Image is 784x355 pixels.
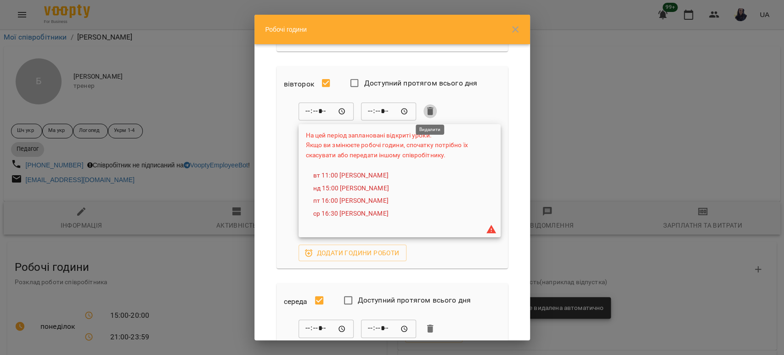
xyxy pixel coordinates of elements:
button: Додати години роботи [299,245,407,261]
a: ср 16:30 [PERSON_NAME] [313,209,389,218]
div: Від [299,102,354,120]
a: пт 16:00 [PERSON_NAME] [313,196,389,206]
div: Від [299,320,354,338]
div: До [361,320,416,338]
a: нд 15:00 [PERSON_NAME] [313,184,389,193]
span: Доступний протягом всього дня [358,295,471,306]
span: На цей період заплановані відкриті уроки. Якщо ви змінюєте робочі години, спочатку потрібно їх ск... [306,132,468,159]
div: Робочі години [254,15,530,44]
h6: вівторок [284,78,314,91]
span: Доступний протягом всього дня [364,78,477,89]
button: Видалити [423,322,437,336]
h6: середа [284,295,308,308]
div: До [361,102,416,120]
a: вт 11:00 [PERSON_NAME] [313,171,389,180]
span: Додати години роботи [306,247,400,258]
